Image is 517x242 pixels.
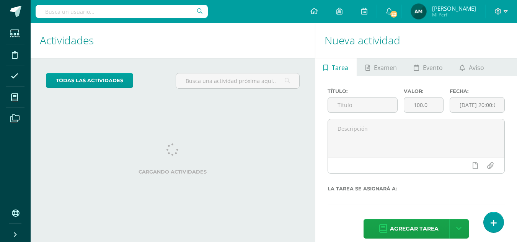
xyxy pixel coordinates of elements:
span: Mi Perfil [432,11,476,18]
span: Tarea [332,58,348,77]
span: Agregar tarea [390,219,439,238]
a: Tarea [315,58,357,76]
a: Evento [405,58,451,76]
h1: Nueva actividad [325,23,508,58]
img: 09ff674d68efe52c25f03c97fc906881.png [411,4,426,19]
input: Busca un usuario... [36,5,208,18]
span: Aviso [469,58,484,77]
span: [PERSON_NAME] [432,5,476,12]
span: 22 [389,10,398,18]
label: Cargando actividades [46,169,300,175]
input: Título [328,97,398,112]
span: Examen [374,58,397,77]
label: Fecha: [450,88,505,94]
input: Fecha de entrega [450,97,504,112]
label: La tarea se asignará a: [328,186,505,192]
h1: Actividades [40,23,306,58]
span: Evento [423,58,443,77]
a: Examen [357,58,405,76]
label: Valor: [404,88,444,94]
a: todas las Actividades [46,73,133,88]
input: Busca una actividad próxima aquí... [176,73,299,88]
a: Aviso [451,58,492,76]
input: Puntos máximos [404,97,443,112]
label: Título: [328,88,398,94]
